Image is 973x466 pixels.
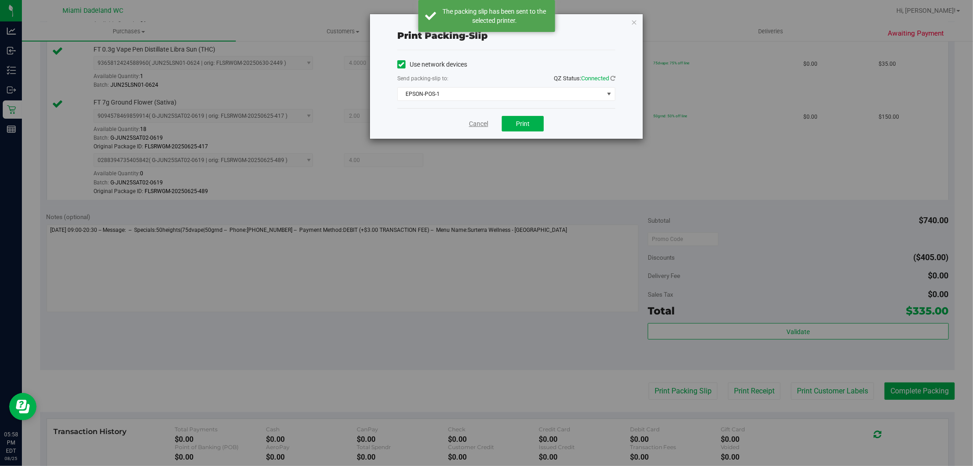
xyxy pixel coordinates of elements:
[604,88,615,100] span: select
[554,75,615,82] span: QZ Status:
[441,7,548,25] div: The packing slip has been sent to the selected printer.
[397,60,467,69] label: Use network devices
[502,116,544,131] button: Print
[9,393,36,420] iframe: Resource center
[397,74,448,83] label: Send packing-slip to:
[469,119,488,129] a: Cancel
[581,75,609,82] span: Connected
[397,30,488,41] span: Print packing-slip
[398,88,604,100] span: EPSON-POS-1
[516,120,530,127] span: Print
